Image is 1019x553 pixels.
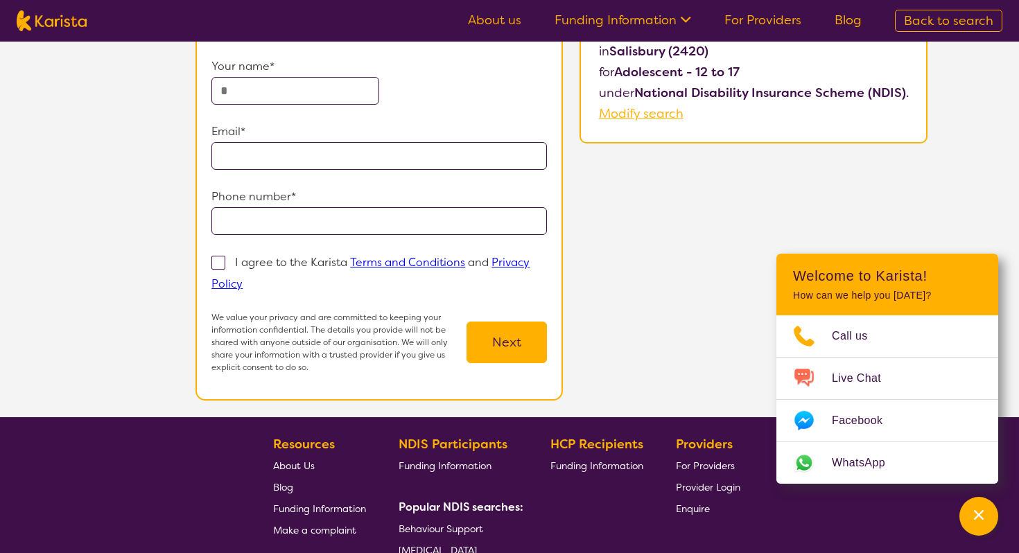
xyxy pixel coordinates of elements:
[793,267,982,284] h2: Welcome to Karista!
[211,186,547,207] p: Phone number*
[399,436,507,453] b: NDIS Participants
[211,121,547,142] p: Email*
[273,436,335,453] b: Resources
[832,410,899,431] span: Facebook
[211,255,530,291] p: I agree to the Karista and
[468,12,521,28] a: About us
[614,64,740,80] b: Adolescent - 12 to 17
[676,436,733,453] b: Providers
[832,368,898,389] span: Live Chat
[211,311,467,374] p: We value your privacy and are committed to keeping your information confidential. The details you...
[776,442,998,484] a: Web link opens in a new tab.
[399,455,518,476] a: Funding Information
[17,10,87,31] img: Karista logo
[676,476,740,498] a: Provider Login
[776,254,998,484] div: Channel Menu
[609,43,708,60] b: Salisbury (2420)
[793,290,982,301] p: How can we help you [DATE]?
[273,519,366,541] a: Make a complaint
[273,476,366,498] a: Blog
[550,436,643,453] b: HCP Recipients
[724,12,801,28] a: For Providers
[273,524,356,536] span: Make a complaint
[550,455,643,476] a: Funding Information
[273,481,293,493] span: Blog
[211,56,547,77] p: Your name*
[776,315,998,484] ul: Choose channel
[599,41,909,62] p: in
[599,105,683,122] a: Modify search
[350,255,465,270] a: Terms and Conditions
[273,455,366,476] a: About Us
[273,502,366,515] span: Funding Information
[895,10,1002,32] a: Back to search
[599,62,909,82] p: for
[676,459,735,472] span: For Providers
[959,497,998,536] button: Channel Menu
[555,12,691,28] a: Funding Information
[273,498,366,519] a: Funding Information
[832,326,885,346] span: Call us
[634,85,906,101] b: National Disability Insurance Scheme (NDIS)
[676,455,740,476] a: For Providers
[399,459,491,472] span: Funding Information
[676,502,710,515] span: Enquire
[399,500,523,514] b: Popular NDIS searches:
[550,459,643,472] span: Funding Information
[599,82,909,103] p: under .
[399,518,518,539] a: Behaviour Support
[904,12,993,29] span: Back to search
[835,12,862,28] a: Blog
[832,453,902,473] span: WhatsApp
[467,322,547,363] button: Next
[676,481,740,493] span: Provider Login
[399,523,483,535] span: Behaviour Support
[273,459,315,472] span: About Us
[676,498,740,519] a: Enquire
